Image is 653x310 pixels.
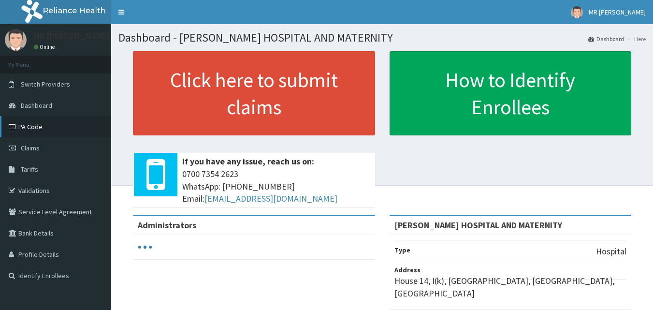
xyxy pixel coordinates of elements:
[571,6,583,18] img: User Image
[34,31,110,40] p: MR [PERSON_NAME]
[182,156,314,167] b: If you have any issue, reach us on:
[21,165,38,174] span: Tariffs
[182,168,370,205] span: 0700 7354 2623 WhatsApp: [PHONE_NUMBER] Email:
[394,266,421,274] b: Address
[589,8,646,16] span: MR [PERSON_NAME]
[394,220,562,231] strong: [PERSON_NAME] HOSPITAL AND MATERNITY
[204,193,337,204] a: [EMAIL_ADDRESS][DOMAIN_NAME]
[394,246,410,254] b: Type
[394,275,627,299] p: House 14, I(k), [GEOGRAPHIC_DATA], [GEOGRAPHIC_DATA], [GEOGRAPHIC_DATA]
[21,144,40,152] span: Claims
[138,240,152,254] svg: audio-loading
[34,44,57,50] a: Online
[588,35,624,43] a: Dashboard
[390,51,632,135] a: How to Identify Enrollees
[138,220,196,231] b: Administrators
[596,245,626,258] p: Hospital
[21,80,70,89] span: Switch Providers
[625,35,646,43] li: Here
[5,29,27,51] img: User Image
[118,31,646,44] h1: Dashboard - [PERSON_NAME] HOSPITAL AND MATERNITY
[21,101,52,110] span: Dashboard
[133,51,375,135] a: Click here to submit claims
